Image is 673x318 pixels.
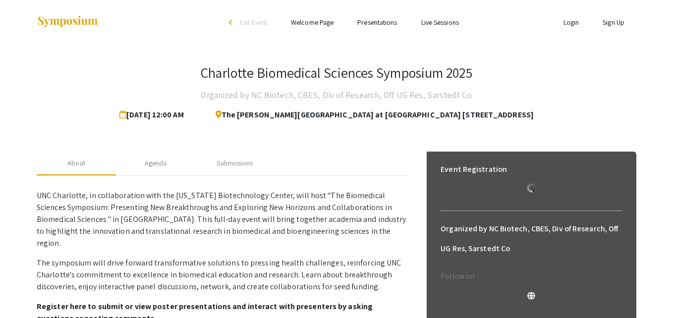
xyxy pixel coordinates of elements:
span: [DATE] 12:00 AM [119,105,188,125]
img: Symposium by ForagerOne [37,15,99,29]
h4: Organized by NC Biotech, CBES, Div of Research, Off UG Res, Sarstedt Co [201,85,472,105]
span: Exit Event [240,18,267,27]
a: Live Sessions [421,18,459,27]
p: UNC Charlotte, in collaboration with the [US_STATE] Biotechnology Center, will host "The Biomedic... [37,190,408,249]
div: arrow_back_ios [229,19,235,25]
a: Sign Up [603,18,624,27]
span: The [PERSON_NAME][GEOGRAPHIC_DATA] at [GEOGRAPHIC_DATA] [STREET_ADDRESS] [208,105,534,125]
h6: Organized by NC Biotech, CBES, Div of Research, Off UG Res, Sarstedt Co [441,219,622,259]
h3: Charlotte Biomedical Sciences Symposium 2025 [201,64,472,81]
a: Presentations [357,18,397,27]
p: Follow on [441,270,622,282]
h6: Event Registration [441,159,507,179]
div: Agenda [145,158,167,168]
div: About [67,158,85,168]
a: Welcome Page [291,18,334,27]
a: Login [563,18,579,27]
img: Loading [523,179,540,197]
p: The symposium will drive forward transformative solutions to pressing health challenges, reinforc... [37,257,408,293]
div: Submissions [217,158,253,168]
